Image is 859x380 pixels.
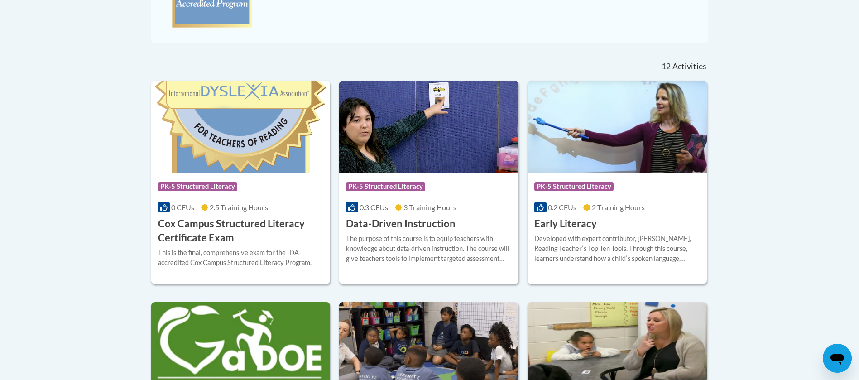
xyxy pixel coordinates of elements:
[346,234,512,264] div: The purpose of this course is to equip teachers with knowledge about data-driven instruction. The...
[548,203,576,212] span: 0.2 CEUs
[403,203,456,212] span: 3 Training Hours
[151,81,331,173] img: Course Logo
[360,203,388,212] span: 0.3 CEUs
[534,217,597,231] h3: Early Literacy
[158,217,324,245] h3: Cox Campus Structured Literacy Certificate Exam
[592,203,645,212] span: 2 Training Hours
[672,62,706,72] span: Activities
[171,203,194,212] span: 0 CEUs
[339,81,518,173] img: Course Logo
[662,62,671,72] span: 12
[151,81,331,284] a: Course LogoPK-5 Structured Literacy0 CEUs2.5 Training Hours Cox Campus Structured Literacy Certif...
[346,217,456,231] h3: Data-Driven Instruction
[528,81,707,284] a: Course LogoPK-5 Structured Literacy0.2 CEUs2 Training Hours Early LiteracyDeveloped with expert c...
[339,81,518,284] a: Course LogoPK-5 Structured Literacy0.3 CEUs3 Training Hours Data-Driven InstructionThe purpose of...
[534,182,614,191] span: PK-5 Structured Literacy
[534,234,700,264] div: Developed with expert contributor, [PERSON_NAME], Reading Teacherʹs Top Ten Tools. Through this c...
[158,248,324,268] div: This is the final, comprehensive exam for the IDA-accredited Cox Campus Structured Literacy Program.
[346,182,425,191] span: PK-5 Structured Literacy
[528,81,707,173] img: Course Logo
[158,182,237,191] span: PK-5 Structured Literacy
[823,344,852,373] iframe: Button to launch messaging window
[210,203,268,212] span: 2.5 Training Hours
